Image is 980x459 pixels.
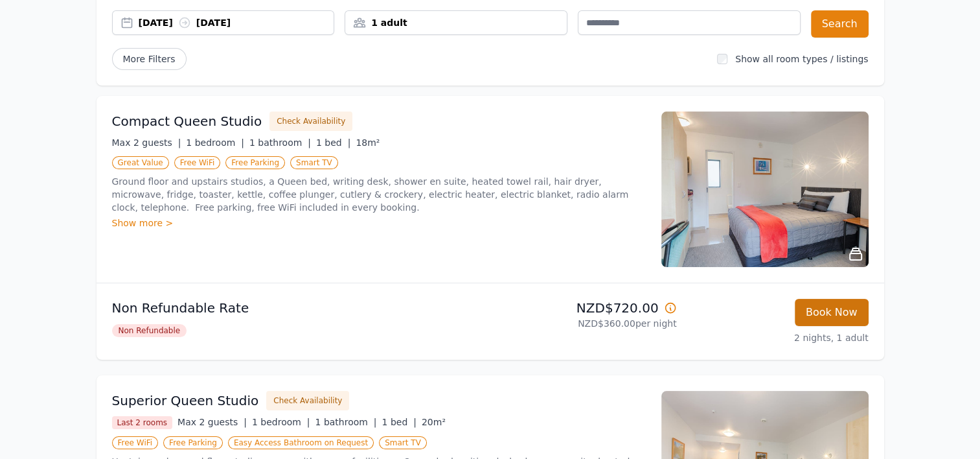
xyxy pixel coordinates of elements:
span: Great Value [112,156,169,169]
button: Book Now [795,299,869,326]
div: 1 adult [345,16,567,29]
span: 1 bed | [382,417,416,427]
span: Smart TV [379,436,427,449]
span: Last 2 rooms [112,416,173,429]
span: Free WiFi [174,156,221,169]
p: NZD$360.00 per night [496,317,677,330]
label: Show all room types / listings [735,54,868,64]
button: Search [811,10,869,38]
span: 1 bedroom | [252,417,310,427]
p: NZD$720.00 [496,299,677,317]
span: Free Parking [225,156,285,169]
span: Max 2 guests | [112,137,181,148]
p: 2 nights, 1 adult [687,331,869,344]
span: 1 bathroom | [249,137,311,148]
span: 1 bathroom | [315,417,376,427]
span: 20m² [422,417,446,427]
div: Show more > [112,217,646,230]
h3: Superior Queen Studio [112,392,259,410]
span: 1 bedroom | [186,137,244,148]
span: More Filters [112,48,187,70]
span: Max 2 guests | [177,417,247,427]
span: Smart TV [290,156,338,169]
h3: Compact Queen Studio [112,112,262,130]
span: Easy Access Bathroom on Request [228,436,374,449]
button: Check Availability [266,391,349,410]
div: [DATE] [DATE] [139,16,334,29]
span: 18m² [356,137,380,148]
p: Ground floor and upstairs studios, a Queen bed, writing desk, shower en suite, heated towel rail,... [112,175,646,214]
span: Non Refundable [112,324,187,337]
span: 1 bed | [316,137,350,148]
span: Free Parking [163,436,223,449]
p: Non Refundable Rate [112,299,485,317]
span: Free WiFi [112,436,159,449]
button: Check Availability [269,112,352,131]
